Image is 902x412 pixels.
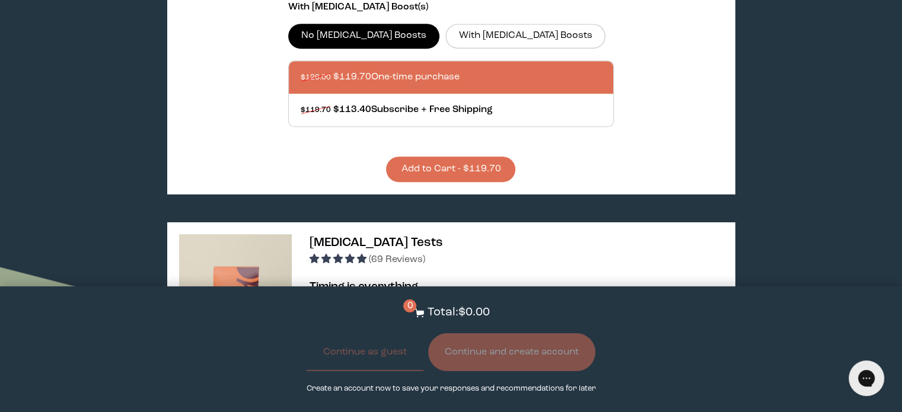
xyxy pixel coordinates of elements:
[306,383,595,394] p: Create an account now to save your responses and recommendations for later
[310,255,369,264] span: 4.96 stars
[369,255,425,264] span: (69 Reviews)
[307,333,423,371] button: Continue as guest
[288,1,614,14] p: With [MEDICAL_DATA] Boost(s)
[427,304,489,321] p: Total: $0.00
[428,333,595,371] button: Continue and create account
[403,299,416,312] span: 0
[445,24,605,49] label: With [MEDICAL_DATA] Boosts
[843,356,890,400] iframe: Gorgias live chat messenger
[179,234,292,347] img: thumbnail image
[310,237,443,249] span: [MEDICAL_DATA] Tests
[288,24,440,49] label: No [MEDICAL_DATA] Boosts
[386,157,515,182] button: Add to Cart - $119.70
[310,281,421,293] strong: Timing is everything.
